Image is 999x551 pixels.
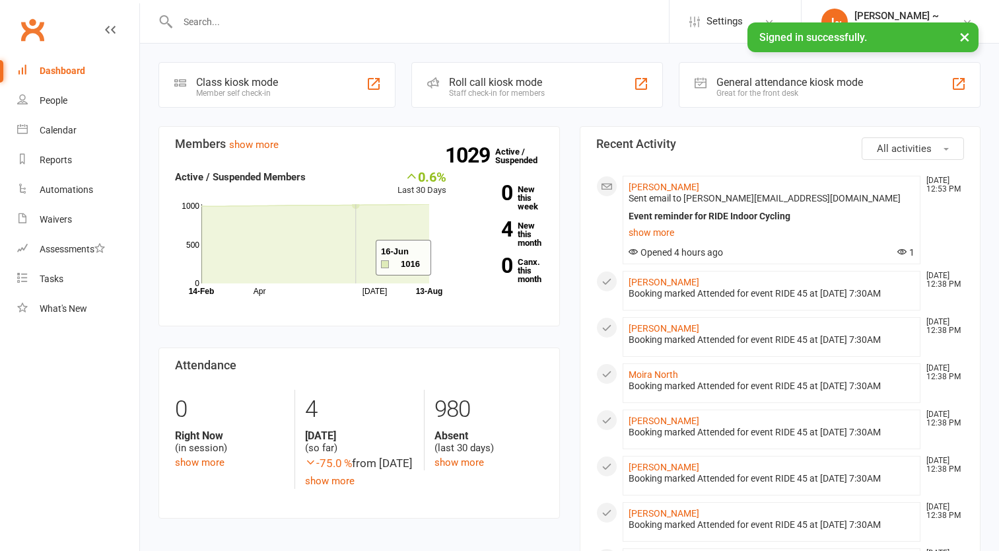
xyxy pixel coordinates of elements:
div: Event reminder for RIDE Indoor Cycling [629,211,915,222]
div: Last 30 Days [397,169,446,198]
strong: Active / Suspended Members [175,171,306,183]
time: [DATE] 12:38 PM [920,272,963,289]
a: [PERSON_NAME] [629,323,699,334]
div: Waivers [40,214,72,225]
button: All activities [862,137,964,160]
div: Class kiosk mode [196,76,278,89]
div: 0 [175,390,285,429]
a: show more [175,457,224,468]
div: (in session) [175,429,285,455]
div: People [40,95,67,106]
h3: Members [175,137,543,151]
strong: Absent [434,429,543,442]
div: General attendance kiosk mode [716,76,863,89]
div: Reports [40,155,72,165]
span: Opened 4 hours ago [629,247,723,258]
div: Calendar [40,125,77,135]
div: Booking marked Attended for event RIDE 45 at [DATE] 7:30AM [629,519,915,531]
div: J~ [821,9,848,35]
div: 4 [305,390,414,429]
a: [PERSON_NAME] [629,508,699,519]
span: Sent email to [PERSON_NAME][EMAIL_ADDRESS][DOMAIN_NAME] [629,193,901,203]
div: Booking marked Attended for event RIDE 45 at [DATE] 7:30AM [629,288,915,299]
a: Assessments [17,235,139,264]
div: Dashboard [40,65,85,76]
strong: Right Now [175,429,285,442]
a: Reports [17,145,139,175]
a: 1029Active / Suspended [495,137,553,174]
time: [DATE] 12:38 PM [920,410,963,427]
a: [PERSON_NAME] [629,277,699,287]
a: show more [229,139,279,151]
time: [DATE] 12:38 PM [920,364,963,381]
div: Booking marked Attended for event RIDE 45 at [DATE] 7:30AM [629,334,915,346]
a: show more [434,457,484,468]
a: [PERSON_NAME] [629,462,699,472]
strong: 0 [466,183,512,203]
span: -75.0 % [305,457,352,470]
time: [DATE] 12:38 PM [920,457,963,474]
span: 1 [897,247,914,258]
div: Automations [40,184,93,195]
span: Settings [706,7,743,36]
a: Calendar [17,116,139,145]
div: Assessments [40,244,105,254]
a: 4New this month [466,221,543,247]
a: show more [305,475,355,487]
a: Clubworx [16,13,49,46]
div: Staff check-in for members [449,89,545,98]
div: 0.6% [397,169,446,184]
div: (last 30 days) [434,429,543,455]
span: Signed in successfully. [759,31,867,44]
div: Booking marked Attended for event RIDE 45 at [DATE] 7:30AM [629,473,915,484]
div: Booking marked Attended for event RIDE 45 at [DATE] 7:30AM [629,381,915,392]
a: show more [629,223,915,242]
div: (so far) [305,429,414,455]
time: [DATE] 12:38 PM [920,503,963,520]
div: 980 [434,390,543,429]
strong: [DATE] [305,429,414,442]
a: Moira North [629,369,678,380]
div: Great for the front desk [716,89,863,98]
strong: 0 [466,256,512,275]
input: Search... [174,13,669,31]
a: Automations [17,175,139,205]
div: Booking marked Attended for event RIDE 45 at [DATE] 7:30AM [629,427,915,438]
a: [PERSON_NAME] [629,182,699,192]
a: Waivers [17,205,139,235]
a: Dashboard [17,56,139,86]
div: from [DATE] [305,455,414,472]
span: All activities [877,143,932,155]
strong: 4 [466,219,512,239]
h3: Attendance [175,359,543,372]
h3: Recent Activity [596,137,965,151]
div: What's New [40,303,87,314]
a: People [17,86,139,116]
time: [DATE] 12:53 PM [920,176,963,194]
div: Tasks [40,274,63,284]
div: [PERSON_NAME] ~ [854,10,939,22]
a: 0Canx. this month [466,258,543,283]
a: [PERSON_NAME] [629,416,699,426]
a: Tasks [17,264,139,294]
a: 0New this week [466,185,543,211]
div: Roll call kiosk mode [449,76,545,89]
button: × [953,22,977,51]
time: [DATE] 12:38 PM [920,318,963,335]
div: Member self check-in [196,89,278,98]
div: RIDE Indoor Cycling [854,22,939,34]
strong: 1029 [445,145,495,165]
a: What's New [17,294,139,324]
